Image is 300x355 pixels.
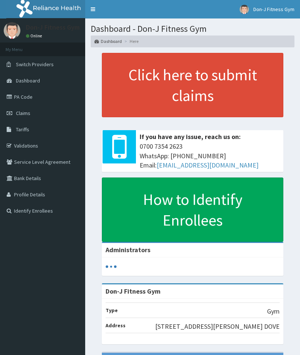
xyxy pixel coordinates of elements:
[106,307,118,314] b: Type
[26,33,44,38] a: Online
[16,126,29,133] span: Tariffs
[16,110,30,116] span: Claims
[155,322,280,331] p: [STREET_ADDRESS][PERSON_NAME] DOVE
[106,261,117,272] svg: audio-loading
[94,38,122,44] a: Dashboard
[267,307,280,316] p: Gym
[240,5,249,14] img: User Image
[140,142,280,170] span: 0700 7354 2623 WhatsApp: [PHONE_NUMBER] Email:
[106,287,160,295] strong: Don-J Fitness Gym
[123,38,139,44] li: Here
[106,246,150,254] b: Administrators
[102,53,283,117] a: Click here to submit claims
[106,322,126,329] b: Address
[157,161,259,169] a: [EMAIL_ADDRESS][DOMAIN_NAME]
[102,177,283,242] a: How to Identify Enrollees
[140,132,241,141] b: If you have any issue, reach us on:
[253,6,294,13] span: Don-J Fitness Gym
[91,24,294,34] h1: Dashboard - Don-J Fitness Gym
[4,22,20,39] img: User Image
[16,77,40,84] span: Dashboard
[26,24,80,31] p: Don-J Fitness Gym
[16,61,54,68] span: Switch Providers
